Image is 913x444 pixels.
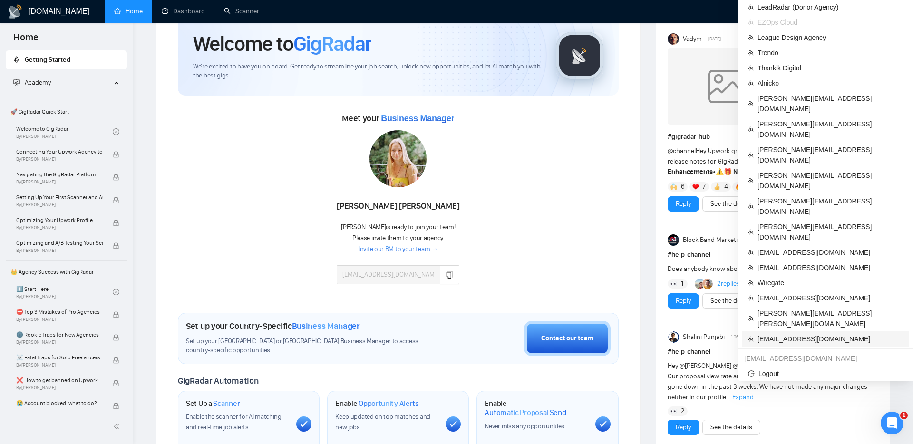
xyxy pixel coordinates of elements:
[6,30,46,50] span: Home
[25,78,51,87] span: Academy
[731,333,746,341] span: 1:26 PM
[714,183,720,190] img: 👍
[16,238,103,248] span: Optimizing and A/B Testing Your Scanner for Better Results
[748,4,754,10] span: team
[162,7,205,15] a: dashboardDashboard
[113,220,119,226] span: lock
[113,151,119,158] span: lock
[748,35,754,40] span: team
[16,408,103,414] span: By [PERSON_NAME]
[758,32,903,43] span: League Design Agency
[670,280,677,287] img: 👀
[178,376,258,386] span: GigRadar Automation
[16,248,103,253] span: By [PERSON_NAME]
[683,235,745,245] span: Block Band Marketing
[710,422,752,433] a: See the details
[16,330,103,339] span: 🌚 Rookie Traps for New Agencies
[524,321,611,356] button: Contact our team
[668,48,782,125] img: weqQh+iSagEgQAAAABJRU5ErkJggg==
[758,262,903,273] span: [EMAIL_ADDRESS][DOMAIN_NAME]
[16,385,103,391] span: By [PERSON_NAME]
[748,316,754,321] span: team
[758,170,903,191] span: [PERSON_NAME][EMAIL_ADDRESS][DOMAIN_NAME]
[676,422,691,433] a: Reply
[485,399,587,417] h1: Enable
[193,31,371,57] h1: Welcome to
[702,420,760,435] button: See the details
[724,182,728,192] span: 4
[16,121,113,142] a: Welcome to GigRadarBy[PERSON_NAME]
[758,247,903,258] span: [EMAIL_ADDRESS][DOMAIN_NAME]
[16,376,103,385] span: ❌ How to get banned on Upwork
[16,225,103,231] span: By [PERSON_NAME]
[748,229,754,235] span: team
[748,280,754,286] span: team
[683,332,725,342] span: Shalini Punjabi
[668,293,699,309] button: Reply
[113,403,119,409] span: lock
[758,308,903,329] span: [PERSON_NAME][EMAIL_ADDRESS][PERSON_NAME][DOMAIN_NAME]
[670,408,677,415] img: 👀
[16,147,103,156] span: Connecting Your Upwork Agency to GigRadar
[668,250,878,260] h1: # help-channel
[668,132,878,142] h1: # gigradar-hub
[213,399,240,408] span: Scanner
[683,34,702,44] span: Vadym
[16,398,103,408] span: 😭 Account blocked: what to do?
[702,293,760,309] button: See the details
[710,199,752,209] a: See the details
[193,62,541,80] span: We're excited to have you on board. Get ready to streamline your job search, unlock new opportuni...
[702,279,713,289] img: Adrien Foula
[369,130,427,187] img: 1686179443565-78.jpg
[668,147,696,155] span: @channel
[758,48,903,58] span: Trendo
[186,413,282,431] span: Enable the scanner for AI matching and real-time job alerts.
[6,50,127,69] li: Getting Started
[668,265,849,273] span: Does anybody know about the LIFTED UPWORK NEW COMPANY?
[16,202,103,208] span: By [PERSON_NAME]
[681,182,685,192] span: 6
[16,317,103,322] span: By [PERSON_NAME]
[676,296,691,306] a: Reply
[758,145,903,165] span: [PERSON_NAME][EMAIL_ADDRESS][DOMAIN_NAME]
[681,406,685,416] span: 2
[668,331,679,343] img: Shalini Punjabi
[668,362,869,401] span: Hey @[PERSON_NAME] @<> @Dima Our proposal view rate and eventually the response rate has drastica...
[541,333,593,344] div: Contact our team
[670,183,677,190] img: 🙌
[337,198,459,214] div: [PERSON_NAME] [PERSON_NAME]
[16,170,103,179] span: Navigating the GigRadar Platform
[748,265,754,270] span: team
[881,412,903,434] iframe: Intercom live chat
[485,408,566,417] span: Automatic Proposal Send
[676,199,691,209] a: Reply
[335,413,430,431] span: Keep updated on top matches and new jobs.
[702,182,706,192] span: 7
[556,32,603,79] img: gigradar-logo.png
[359,399,419,408] span: Opportunity Alerts
[748,101,754,106] span: team
[7,262,126,281] span: 👑 Agency Success with GigRadar
[16,179,103,185] span: By [PERSON_NAME]
[13,79,20,86] span: fund-projection-screen
[16,156,103,162] span: By [PERSON_NAME]
[710,296,752,306] a: See the details
[758,278,903,288] span: Wiregate
[7,102,126,121] span: 🚀 GigRadar Quick Start
[16,215,103,225] span: Optimizing Your Upwork Profile
[186,399,240,408] h1: Set Up a
[748,50,754,56] span: team
[113,197,119,203] span: lock
[732,393,754,401] span: Expand
[113,334,119,341] span: lock
[16,193,103,202] span: Setting Up Your First Scanner and Auto-Bidder
[485,422,565,430] span: Never miss any opportunities.
[758,119,903,140] span: [PERSON_NAME][EMAIL_ADDRESS][DOMAIN_NAME]
[446,271,453,279] span: copy
[113,174,119,181] span: lock
[224,7,259,15] a: searchScanner
[16,339,103,345] span: By [PERSON_NAME]
[692,183,699,190] img: ❤️
[748,126,754,132] span: team
[440,265,460,284] button: copy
